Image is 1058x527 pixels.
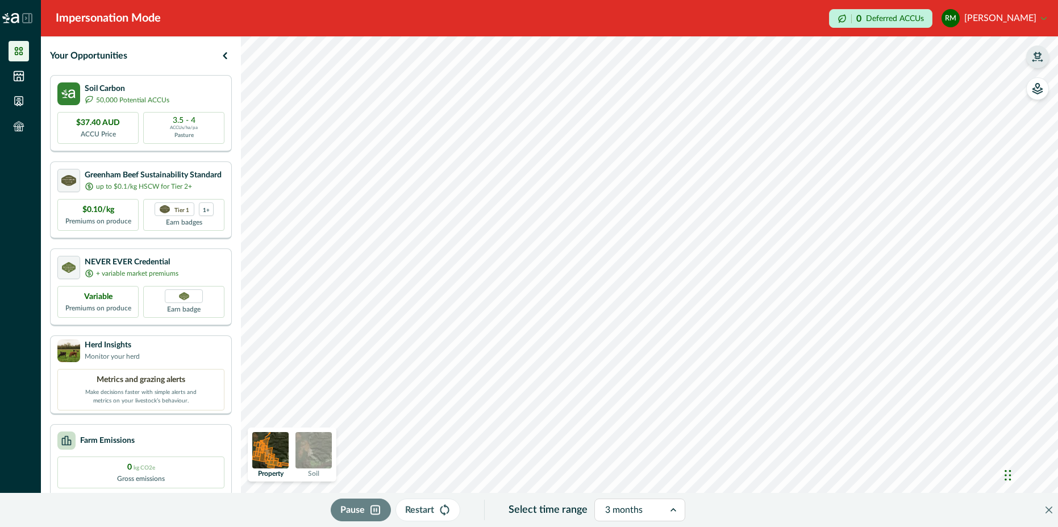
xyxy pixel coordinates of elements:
[167,303,201,314] p: Earn badge
[203,206,210,213] p: 1+
[258,470,284,477] p: Property
[117,474,165,484] p: Gross emissions
[173,117,195,125] p: 3.5 - 4
[61,175,76,186] img: certification logo
[96,181,192,192] p: up to $0.1/kg HSCW for Tier 2+
[62,262,76,273] img: certification logo
[340,503,365,517] p: Pause
[85,169,222,181] p: Greenham Beef Sustainability Standard
[65,216,131,226] p: Premiums on produce
[65,303,131,313] p: Premiums on produce
[96,95,169,105] p: 50,000 Potential ACCUs
[81,129,116,139] p: ACCU Price
[1001,447,1058,501] iframe: Chat Widget
[134,465,155,471] span: kg CO2e
[295,432,332,468] img: soil preview
[127,462,155,474] p: 0
[331,499,391,521] button: Pause
[85,83,169,95] p: Soil Carbon
[866,14,924,23] p: Deferred ACCUs
[2,13,19,23] img: Logo
[85,339,140,351] p: Herd Insights
[56,10,161,27] div: Impersonation Mode
[84,291,113,303] p: Variable
[97,374,185,386] p: Metrics and grazing alerts
[170,125,198,131] p: ACCUs/ha/pa
[1040,501,1058,519] button: Close
[856,14,861,23] p: 0
[395,499,460,521] button: Restart
[174,131,194,140] p: Pasture
[160,205,170,213] img: certification logo
[82,204,114,216] p: $0.10/kg
[308,470,319,477] p: Soil
[96,268,178,279] p: + variable market premiums
[76,117,120,129] p: $37.40 AUD
[174,206,189,213] p: Tier 1
[85,351,140,362] p: Monitor your herd
[166,216,202,227] p: Earn badges
[1005,458,1011,492] div: Drag
[84,386,198,405] p: Make decisions faster with simple alerts and metrics on your livestock’s behaviour.
[50,49,127,63] p: Your Opportunities
[179,292,189,301] img: Greenham NEVER EVER certification badge
[80,435,135,447] p: Farm Emissions
[252,432,289,468] img: property preview
[85,256,178,268] p: NEVER EVER Credential
[199,202,214,216] div: more credentials avaialble
[509,503,588,518] p: Select time range
[942,5,1047,32] button: Rodney McIntyre[PERSON_NAME]
[405,503,434,517] p: Restart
